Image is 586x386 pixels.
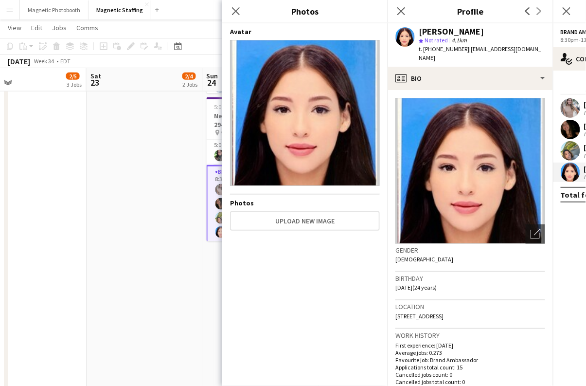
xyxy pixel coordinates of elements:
p: Cancelled jobs count: 0 [395,371,545,378]
h3: Birthday [395,274,545,283]
h4: Avatar [230,27,380,36]
span: Comms [76,23,98,32]
span: [DEMOGRAPHIC_DATA] [395,256,453,263]
p: Cancelled jobs total count: 0 [395,378,545,386]
app-card-role: Brand Ambassador4/48:30pm-11:30pm (3h)[PERSON_NAME][PERSON_NAME][PERSON_NAME][PERSON_NAME] [207,165,316,243]
a: Edit [27,21,46,34]
div: 2 Jobs [183,81,198,88]
span: Sun [207,72,218,80]
h3: Photos [222,5,388,18]
button: Upload new image [230,211,380,231]
span: Not rated [425,37,448,44]
span: 2/4 [182,73,196,80]
span: t. [PHONE_NUMBER] [419,45,469,53]
div: [PERSON_NAME] [419,27,484,36]
app-job-card: 5:00pm-11:30pm (6h30m)10/10Neutrogena Concert Series 2943 Montreal- Centre Bell3 Roles[PERSON_NAM... [207,97,316,241]
div: EDT [60,57,71,65]
span: 24 [205,77,218,88]
button: Magnetic Staffing [89,0,151,19]
div: 3 Jobs [67,81,82,88]
h3: Profile [388,5,553,18]
div: [DATE] [8,56,30,66]
h3: Gender [395,246,545,255]
span: [DATE] (24 years) [395,284,437,291]
span: Montreal- Centre Bell [221,129,273,137]
div: Bio [388,67,553,90]
span: 4.1km [450,37,469,44]
span: Edit [31,23,42,32]
span: 2/5 [66,73,80,80]
a: View [4,21,25,34]
h3: Location [395,302,545,311]
p: Favourite job: Brand Ambassador [395,356,545,364]
a: Comms [72,21,102,34]
p: Average jobs: 0.273 [395,349,545,356]
span: Sat [90,72,101,80]
span: View [8,23,21,32]
span: 23 [89,77,101,88]
span: 5:00pm-11:30pm (6h30m) [214,103,279,110]
p: Applications total count: 15 [395,364,545,371]
h3: Work history [395,331,545,340]
button: Magnetic Photobooth [20,0,89,19]
h4: Photos [230,199,380,207]
span: | [EMAIL_ADDRESS][DOMAIN_NAME] [419,45,542,61]
img: Crew avatar or photo [395,98,545,244]
span: Week 34 [32,57,56,65]
p: First experience: [DATE] [395,342,545,349]
div: Open photos pop-in [526,224,545,244]
img: Crew avatar [230,40,380,186]
h3: Neutrogena Concert Series 2943 [207,111,316,129]
span: Jobs [52,23,67,32]
app-card-role: Team Lead1/15:00pm-11:30pm (6h30m)[PERSON_NAME] [207,132,316,165]
span: [STREET_ADDRESS] [395,312,444,320]
a: Jobs [48,21,71,34]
